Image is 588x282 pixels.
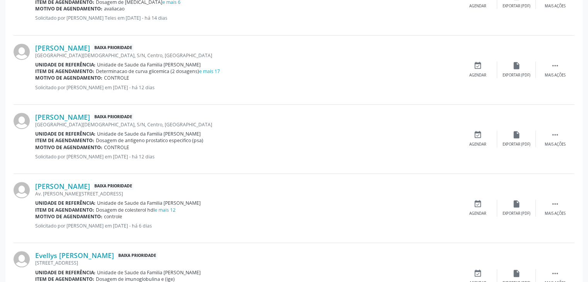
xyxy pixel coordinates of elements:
i: insert_drive_file [512,131,521,139]
a: e mais 17 [199,68,220,75]
i: insert_drive_file [512,269,521,278]
span: Baixa Prioridade [117,251,158,260]
span: Unidade de Saude da Familia [PERSON_NAME] [97,200,201,206]
b: Motivo de agendamento: [35,144,102,151]
div: Mais ações [545,211,566,216]
div: Agendar [469,142,486,147]
span: Unidade de Saude da Familia [PERSON_NAME] [97,61,201,68]
b: Unidade de referência: [35,269,95,276]
a: [PERSON_NAME] [35,44,90,52]
span: Baixa Prioridade [93,44,134,52]
span: Dosagem de colesterol hdl [96,207,176,213]
div: Mais ações [545,3,566,9]
b: Motivo de agendamento: [35,213,102,220]
span: CONTROLE [104,75,129,81]
div: Agendar [469,211,486,216]
a: Evellys [PERSON_NAME] [35,251,114,260]
a: [PERSON_NAME] [35,113,90,121]
img: img [14,251,30,267]
i:  [551,61,559,70]
img: img [14,182,30,198]
b: Item de agendamento: [35,68,94,75]
a: e mais 12 [155,207,176,213]
div: [STREET_ADDRESS] [35,260,458,266]
span: Baixa Prioridade [93,182,134,190]
div: Av. [PERSON_NAME][STREET_ADDRESS] [35,190,458,197]
b: Item de agendamento: [35,137,94,144]
div: Exportar (PDF) [503,211,530,216]
div: Agendar [469,3,486,9]
div: [GEOGRAPHIC_DATA][DEMOGRAPHIC_DATA], S/N, Centro, [GEOGRAPHIC_DATA] [35,121,458,128]
p: Solicitado por [PERSON_NAME] em [DATE] - há 6 dias [35,223,458,229]
a: [PERSON_NAME] [35,182,90,190]
i:  [551,269,559,278]
span: Baixa Prioridade [93,113,134,121]
i: event_available [474,269,482,278]
b: Unidade de referência: [35,200,95,206]
i: event_available [474,61,482,70]
span: Determinacao de curva glicemica (2 dosagens) [96,68,220,75]
div: Mais ações [545,73,566,78]
span: Dosagem de antigeno prostatico especifico (psa) [96,137,203,144]
div: [GEOGRAPHIC_DATA][DEMOGRAPHIC_DATA], S/N, Centro, [GEOGRAPHIC_DATA] [35,52,458,59]
b: Item de agendamento: [35,207,94,213]
div: Exportar (PDF) [503,142,530,147]
p: Solicitado por [PERSON_NAME] em [DATE] - há 12 dias [35,153,458,160]
span: CONTROLE [104,144,129,151]
img: img [14,44,30,60]
div: Exportar (PDF) [503,73,530,78]
i: event_available [474,200,482,208]
i: insert_drive_file [512,61,521,70]
div: Mais ações [545,142,566,147]
span: avaliacao [104,5,124,12]
i:  [551,200,559,208]
b: Unidade de referência: [35,131,95,137]
span: Unidade de Saude da Familia [PERSON_NAME] [97,131,201,137]
p: Solicitado por [PERSON_NAME] em [DATE] - há 12 dias [35,84,458,91]
span: controle [104,213,122,220]
img: img [14,113,30,129]
span: Unidade de Saude da Familia [PERSON_NAME] [97,269,201,276]
div: Agendar [469,73,486,78]
p: Solicitado por [PERSON_NAME] Teles em [DATE] - há 14 dias [35,15,458,21]
i:  [551,131,559,139]
i: event_available [474,131,482,139]
b: Unidade de referência: [35,61,95,68]
b: Motivo de agendamento: [35,5,102,12]
div: Exportar (PDF) [503,3,530,9]
b: Motivo de agendamento: [35,75,102,81]
i: insert_drive_file [512,200,521,208]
